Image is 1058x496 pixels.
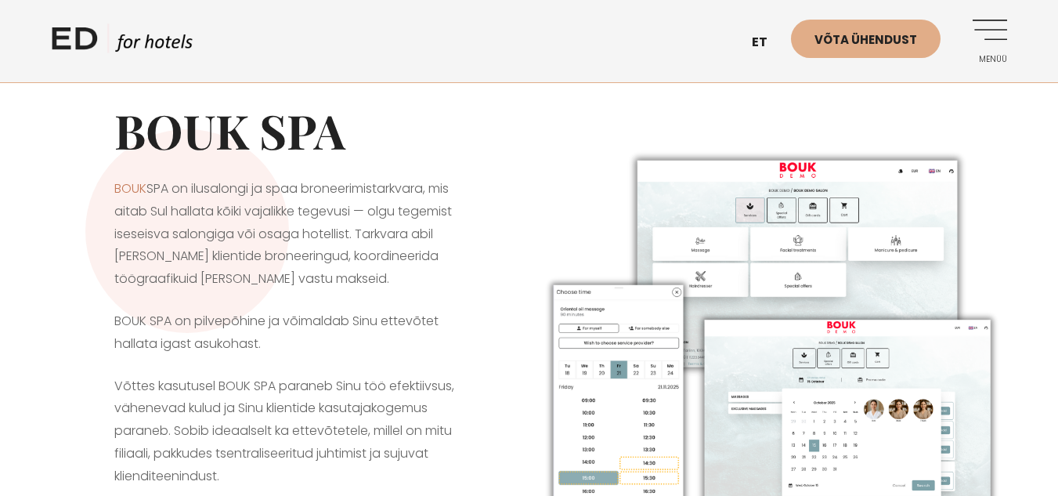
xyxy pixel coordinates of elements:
p: SPA on ilusalongi ja spaa broneerimistarkvara, mis aitab Sul hallata kõiki vajalikke tegevusi — o... [114,178,467,291]
a: Menüü [964,20,1007,63]
a: ED HOTELS [52,24,193,63]
h1: BOUK SPA [114,102,467,158]
p: BOUK SPA on pilvepõhine ja võimaldab Sinu ettevõtet hallata igast asukohast. [114,310,467,356]
a: Võta ühendust [791,20,941,58]
a: BOUK [114,179,146,197]
a: et [744,24,791,62]
span: Menüü [964,55,1007,64]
